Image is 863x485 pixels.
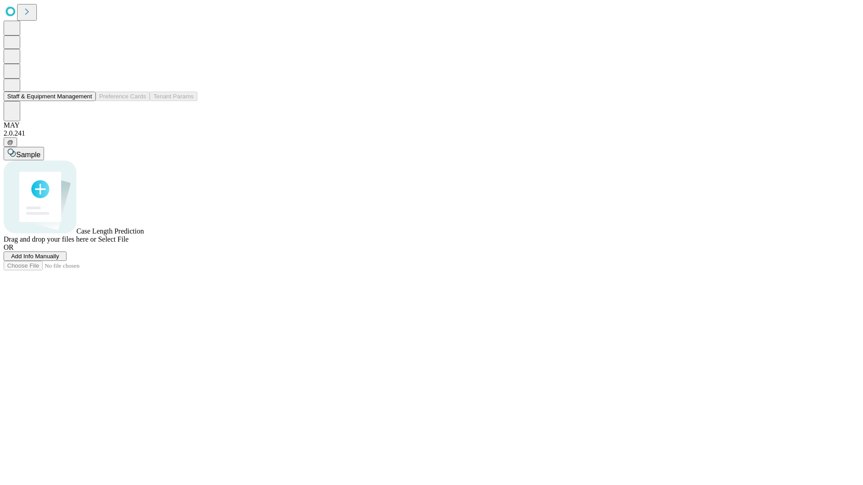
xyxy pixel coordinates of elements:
button: Staff & Equipment Management [4,92,96,101]
div: MAY [4,121,859,129]
span: Drag and drop your files here or [4,235,96,243]
span: Sample [16,151,40,159]
button: Preference Cards [96,92,150,101]
button: Add Info Manually [4,251,67,261]
button: @ [4,137,17,147]
span: @ [7,139,13,145]
div: 2.0.241 [4,129,859,137]
span: Case Length Prediction [76,227,144,235]
button: Sample [4,147,44,160]
span: Select File [98,235,129,243]
span: Add Info Manually [11,253,59,260]
button: Tenant Params [150,92,197,101]
span: OR [4,243,13,251]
